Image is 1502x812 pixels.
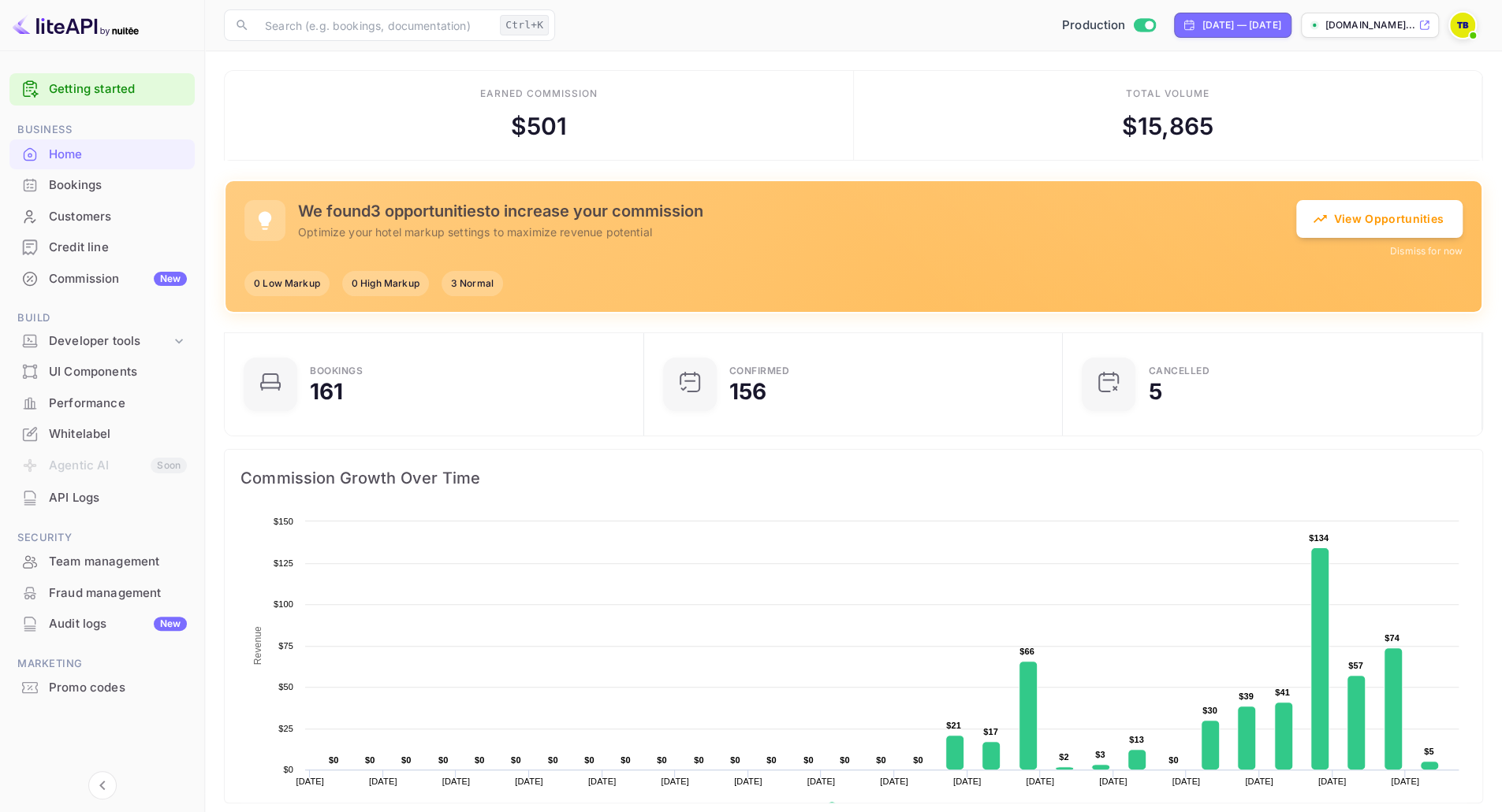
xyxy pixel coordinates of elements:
text: $0 [475,755,485,765]
div: Customers [49,208,187,226]
text: $2 [1059,752,1069,762]
div: Commission [49,270,187,288]
button: Collapse navigation [88,771,117,799]
text: [DATE] [953,777,982,786]
div: Promo codes [9,673,195,703]
button: View Opportunities [1296,200,1463,238]
text: [DATE] [588,777,617,786]
a: Fraud management [9,578,195,607]
text: $0 [803,755,814,765]
text: $21 [946,721,961,730]
text: $41 [1275,688,1290,697]
div: Promo codes [49,679,187,697]
div: Bookings [310,366,363,376]
div: Team management [9,547,195,577]
text: $0 [584,755,594,765]
text: $74 [1385,633,1400,643]
div: Bookings [9,170,195,201]
text: [DATE] [296,777,324,786]
text: $0 [913,755,923,765]
text: [DATE] [661,777,689,786]
span: 0 High Markup [342,276,429,291]
text: $0 [766,755,777,765]
div: UI Components [49,363,187,381]
span: 3 Normal [442,276,503,291]
a: Getting started [49,80,187,98]
text: [DATE] [369,777,397,786]
div: Switch to Sandbox mode [1056,17,1162,35]
div: Customers [9,202,195,232]
div: Home [9,139,195,170]
text: $39 [1239,691,1254,701]
a: API Logs [9,483,195,512]
div: New [154,617,187,631]
text: $0 [876,755,886,765]
div: Developer tools [49,332,171,350]
text: [DATE] [515,777,543,786]
img: LiteAPI logo [13,13,139,38]
text: $0 [438,755,449,765]
text: $150 [274,517,293,526]
text: $0 [657,755,667,765]
div: 156 [729,380,766,402]
a: UI Components [9,357,195,386]
img: Traveloka B2B [1450,13,1475,38]
text: $17 [983,727,998,736]
a: Credit line [9,232,195,261]
div: New [154,272,187,286]
div: Audit logs [49,615,187,633]
div: UI Components [9,357,195,387]
text: [DATE] [807,777,836,786]
text: $66 [1019,647,1034,656]
input: Search (e.g. bookings, documentation) [255,9,494,41]
text: [DATE] [1391,777,1419,786]
text: $100 [274,599,293,609]
button: Dismiss for now [1390,244,1463,258]
div: [DATE] — [DATE] [1202,18,1280,32]
p: [DOMAIN_NAME]... [1325,18,1415,32]
a: Home [9,139,195,169]
div: Ctrl+K [500,15,549,35]
text: $3 [1095,750,1105,759]
text: Revenue [252,626,263,665]
text: $25 [278,724,293,733]
a: Customers [9,202,195,231]
div: Whitelabel [9,419,195,450]
text: $0 [511,755,521,765]
div: API Logs [49,489,187,507]
div: Fraud management [49,584,187,603]
text: $0 [283,765,293,774]
div: Confirmed [729,366,790,376]
a: CommissionNew [9,264,195,293]
text: $0 [365,755,375,765]
div: Audit logsNew [9,609,195,640]
span: Business [9,121,195,139]
text: $0 [694,755,704,765]
text: [DATE] [1026,777,1054,786]
text: $0 [730,755,740,765]
text: $13 [1129,735,1144,744]
div: $ 501 [510,109,567,144]
text: $0 [548,755,558,765]
div: Home [49,146,187,164]
span: Marketing [9,655,195,673]
text: [DATE] [1172,777,1201,786]
text: $0 [329,755,339,765]
text: $0 [401,755,412,765]
a: Performance [9,388,195,417]
span: Commission Growth Over Time [240,465,1467,491]
text: [DATE] [1245,777,1273,786]
div: 5 [1148,380,1161,402]
text: $125 [274,558,293,568]
span: Build [9,310,195,327]
text: $30 [1202,706,1217,715]
div: Getting started [9,73,195,106]
div: Earned commission [480,87,597,101]
a: Bookings [9,170,195,199]
div: Whitelabel [49,425,187,443]
span: Production [1062,17,1126,35]
p: Optimize your hotel markup settings to maximize revenue potential [298,224,1296,240]
div: Total volume [1125,87,1209,101]
text: $134 [1309,533,1329,543]
text: $5 [1424,747,1434,756]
